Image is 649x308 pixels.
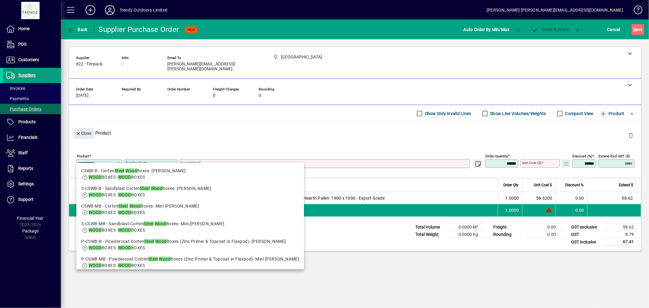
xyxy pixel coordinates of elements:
[89,245,145,250] span: BOXES - BOXES
[564,110,594,117] label: Compact View
[18,73,36,78] span: Suppliers
[89,263,102,268] em: WOOD
[498,204,522,216] td: 1.0000
[633,25,643,34] span: ave
[89,263,145,268] span: BOXES - BOXES
[623,132,638,138] app-page-header-button: Delete
[485,154,508,158] mat-label: Order Quantity
[18,57,39,62] span: Customers
[100,5,120,16] button: Profile
[89,210,145,215] span: BOXES - BOXES
[6,107,41,111] span: Purchase Orders
[3,192,61,207] a: Support
[81,256,299,262] div: P-CSWB-MB - Powdercoat Corten Boxes (Zinc Primer & Topcoat in Flaxpod)- Mini [PERSON_NAME]
[118,263,131,268] em: WOOD
[155,239,167,244] em: Wood
[449,231,485,238] td: 0.0000 Kg
[3,21,61,37] a: Home
[140,186,150,191] em: Steel
[629,1,641,21] a: Knowledge Base
[3,114,61,130] a: Products
[633,27,636,32] span: S
[76,201,304,218] mat-option: CSWB-MB - Corten Steel Wood Boxes- Mini Burton
[18,150,28,155] span: Staff
[527,224,563,231] td: 0.00
[568,231,605,238] td: GST
[3,104,61,114] a: Purchase Orders
[125,168,137,173] em: Wood
[607,25,621,34] span: Cancel
[213,93,215,98] span: 0
[89,210,102,215] em: WOOD
[18,26,30,31] span: Home
[76,93,89,98] span: [DATE]
[167,62,259,72] span: [PERSON_NAME][EMAIL_ADDRESS][PERSON_NAME][DOMAIN_NAME]
[77,154,89,158] mat-label: Product
[619,182,633,188] span: Extend $
[18,135,37,140] span: Financials
[118,228,131,233] em: WOOD
[498,192,522,204] td: 1.0000
[125,161,147,165] mat-label: Supplier Code
[89,175,145,180] span: BOXES - BOXES
[81,5,100,16] button: Add
[18,181,34,186] span: Settings
[81,203,299,209] div: CSWB-MB - Corten Boxes- Mini [PERSON_NAME]
[129,204,141,208] em: Wood
[565,182,584,188] span: Discount %
[605,224,641,231] td: 58.62
[81,168,299,174] div: CSWB-B - Corten Boxes- [PERSON_NAME]
[76,254,304,271] mat-option: P-CSWB-MB - Powdercoat Corten Steel Wood Boxes (Zinc Primer & Topcoat in Flaxpod)- Mini Burton
[534,182,552,188] span: Unit Cost $
[532,27,569,32] span: Order & Email
[118,192,131,197] em: WOOD
[605,231,641,238] td: 8.79
[61,24,94,35] app-page-header-button: Back
[3,37,61,52] a: POS
[18,119,36,124] span: Products
[18,42,26,47] span: POS
[122,62,123,67] span: -
[122,93,123,98] span: -
[606,24,622,35] button: Cancel
[587,192,641,204] td: 58.62
[568,224,605,231] td: GST exclusive
[424,110,471,117] label: Show Only Invalid Lines
[490,224,527,231] td: Freight
[3,177,61,192] a: Settings
[556,204,587,216] td: 0.00
[81,221,299,227] div: S-CSWB-MB - Sandblast Corten Boxes- Mini [PERSON_NAME]
[155,221,166,226] em: Wood
[187,28,195,32] span: NEW
[522,161,542,165] mat-label: Unit Cost ($)
[76,62,103,67] span: 822 - Timpack
[18,166,33,171] span: Reports
[6,96,29,101] span: Payments
[144,239,154,244] em: Steel
[489,110,546,117] label: Show Line Volumes/Weights
[89,192,145,197] span: BOXES - BOXES
[76,165,304,183] mat-option: CSWB-B - Corten Steel Wood Boxes- Burton
[66,24,89,35] button: Back
[522,192,556,204] td: 58.6200
[148,257,158,261] em: Steel
[490,231,527,238] td: Rounding
[115,168,124,173] em: Steel
[89,245,102,250] em: WOOD
[568,238,605,246] td: GST inclusive
[3,161,61,176] a: Reports
[487,5,623,15] div: [PERSON_NAME] [PERSON_NAME][EMAIL_ADDRESS][DOMAIN_NAME]
[412,231,449,238] td: Total Weight
[632,24,644,35] button: Save
[412,224,449,231] td: Total Volume
[89,228,102,233] em: WOOD
[556,192,587,204] td: 0.00
[167,93,169,98] span: -
[89,228,145,233] span: BOXES - BOXES
[3,52,61,68] a: Customers
[461,24,513,35] button: Auto Order By Min/Max
[159,257,170,261] em: Wood
[76,128,92,138] span: Close
[17,216,44,221] span: Financial Year
[464,25,510,34] span: Auto Order By Min/Max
